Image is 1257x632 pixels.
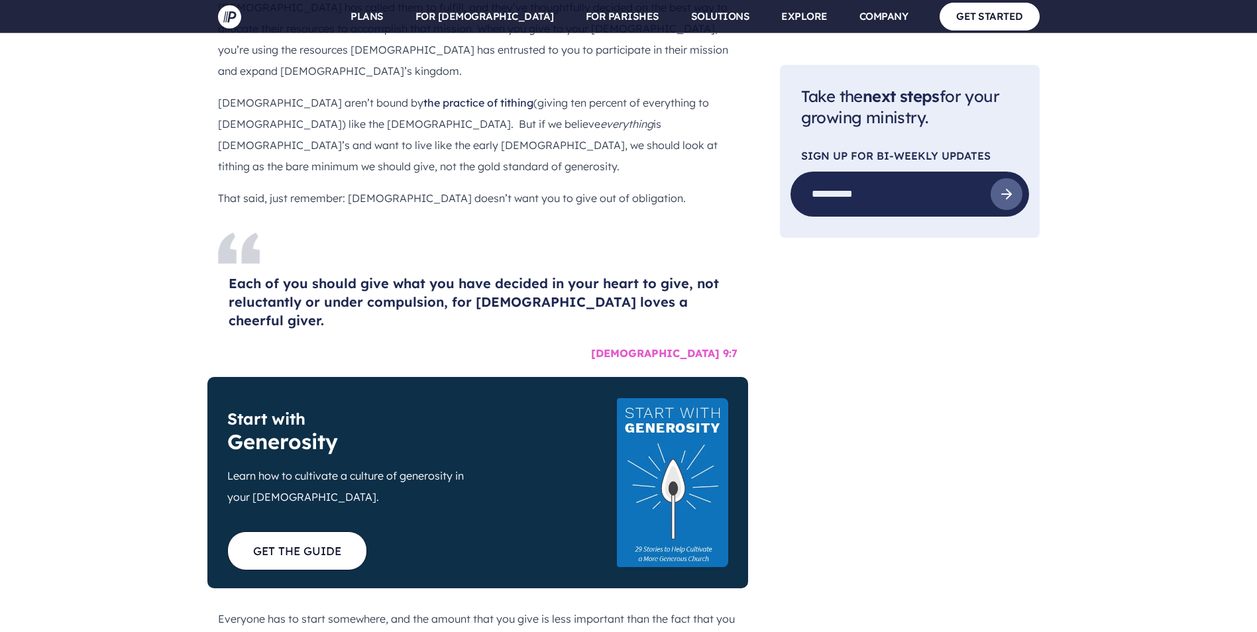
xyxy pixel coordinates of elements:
h6: [DEMOGRAPHIC_DATA] 9:7 [229,341,738,366]
p: That said, just remember: [DEMOGRAPHIC_DATA] doesn’t want you to give out of obligation. [218,187,738,209]
p: Learn how to cultivate a culture of generosity in your [DEMOGRAPHIC_DATA]. [227,465,478,507]
span: next steps [863,86,940,106]
i: everything [600,117,653,131]
p: [DEMOGRAPHIC_DATA] aren’t bound by (giving ten percent of everything to [DEMOGRAPHIC_DATA]) like ... [218,92,738,177]
span: Take the for your growing ministry. [801,86,999,128]
h3: Start with [227,409,478,454]
picture: lp-book-cover-300x457-start-with-generosity [597,398,728,567]
p: Sign Up For Bi-Weekly Updates [801,151,1018,162]
strong: Generosity [227,429,338,454]
h4: Each of you should give what you have decided in your heart to give, not reluctantly or under com... [229,274,738,330]
a: GET STARTED [940,3,1040,30]
a: the practice of tithing [423,96,533,109]
a: GET THE GUIDE [227,531,367,570]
